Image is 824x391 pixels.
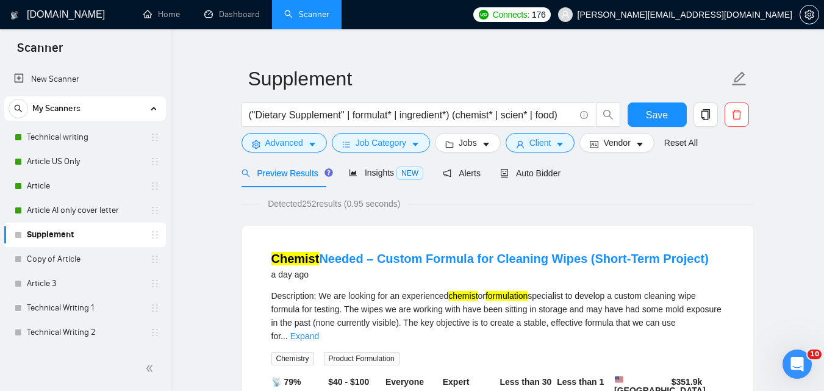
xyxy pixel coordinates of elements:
[27,125,143,149] a: Technical writing
[204,9,260,20] a: dashboardDashboard
[4,67,166,91] li: New Scanner
[459,136,477,149] span: Jobs
[27,296,143,320] a: Technical Writing 1
[242,169,250,178] span: search
[271,352,314,365] span: Chemistry
[4,96,166,369] li: My Scanners
[532,8,545,21] span: 176
[636,140,644,149] span: caret-down
[14,67,156,91] a: New Scanner
[529,136,551,149] span: Client
[597,109,620,120] span: search
[485,291,528,301] mark: formulation
[150,206,160,215] span: holder
[443,169,451,178] span: notification
[27,149,143,174] a: Article US Only
[561,10,570,19] span: user
[145,362,157,375] span: double-left
[443,377,470,387] b: Expert
[150,157,160,167] span: holder
[342,140,351,149] span: bars
[445,140,454,149] span: folder
[725,102,749,127] button: delete
[800,5,819,24] button: setting
[590,140,598,149] span: idcard
[248,63,729,94] input: Scanner name...
[143,9,180,20] a: homeHome
[308,140,317,149] span: caret-down
[150,254,160,264] span: holder
[323,167,334,178] div: Tooltip anchor
[349,168,357,177] span: area-chart
[800,10,819,20] span: setting
[506,133,575,152] button: userClientcaret-down
[27,271,143,296] a: Article 3
[693,102,718,127] button: copy
[271,252,709,265] a: ChemistNeeded – Custom Formula for Cleaning Wipes (Short-Term Project)
[783,350,812,379] iframe: Intercom live chat
[271,267,709,282] div: a day ago
[281,331,288,341] span: ...
[672,377,703,387] b: $ 351.9k
[808,350,822,359] span: 10
[479,10,489,20] img: upwork-logo.png
[27,345,143,369] a: Technical Writing 3
[396,167,423,180] span: NEW
[615,375,623,384] img: 🇺🇸
[284,9,329,20] a: searchScanner
[32,96,81,121] span: My Scanners
[579,133,654,152] button: idcardVendorcaret-down
[500,169,509,178] span: robot
[242,168,329,178] span: Preview Results
[448,291,478,301] mark: chemist
[596,102,620,127] button: search
[150,279,160,289] span: holder
[443,168,481,178] span: Alerts
[150,303,160,313] span: holder
[435,133,501,152] button: folderJobscaret-down
[252,140,260,149] span: setting
[725,109,748,120] span: delete
[271,289,724,343] div: Description: We are looking for an experienced or specialist to develop a custom cleaning wipe fo...
[242,133,327,152] button: settingAdvancedcaret-down
[27,174,143,198] a: Article
[271,377,301,387] b: 📡 79%
[7,39,73,65] span: Scanner
[150,132,160,142] span: holder
[259,197,409,210] span: Detected 252 results (0.95 seconds)
[290,331,319,341] a: Expand
[150,328,160,337] span: holder
[271,252,320,265] mark: Chemist
[265,136,303,149] span: Advanced
[27,247,143,271] a: Copy of Article
[603,136,630,149] span: Vendor
[27,223,143,247] a: Supplement
[580,111,588,119] span: info-circle
[664,136,698,149] a: Reset All
[731,71,747,87] span: edit
[493,8,529,21] span: Connects:
[27,320,143,345] a: Technical Writing 2
[249,107,575,123] input: Search Freelance Jobs...
[556,140,564,149] span: caret-down
[27,198,143,223] a: Article AI only cover letter
[328,377,369,387] b: $40 - $100
[385,377,424,387] b: Everyone
[349,168,423,178] span: Insights
[9,104,27,113] span: search
[694,109,717,120] span: copy
[356,136,406,149] span: Job Category
[10,5,19,25] img: logo
[332,133,430,152] button: barsJob Categorycaret-down
[324,352,399,365] span: Product Formulation
[150,181,160,191] span: holder
[150,230,160,240] span: holder
[800,10,819,20] a: setting
[516,140,525,149] span: user
[628,102,687,127] button: Save
[482,140,490,149] span: caret-down
[500,168,561,178] span: Auto Bidder
[411,140,420,149] span: caret-down
[9,99,28,118] button: search
[646,107,668,123] span: Save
